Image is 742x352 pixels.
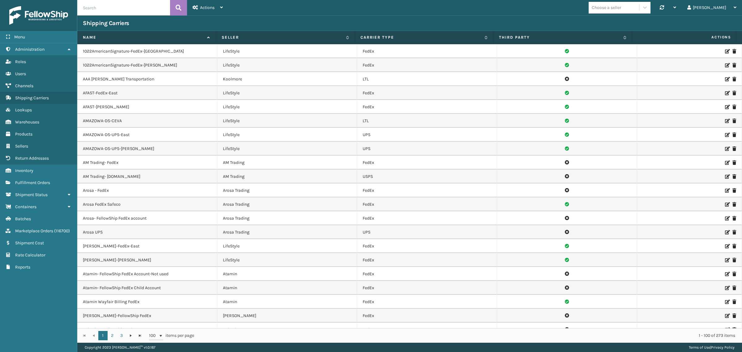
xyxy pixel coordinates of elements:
[217,142,357,156] td: LifeStyle
[15,144,28,149] span: Sellers
[725,63,729,67] i: Edit
[725,244,729,248] i: Edit
[357,128,497,142] td: UPS
[732,300,736,304] i: Delete
[15,192,48,197] span: Shipment Status
[15,83,33,88] span: Channels
[77,128,217,142] td: AMAZOWA-DS-UPS-East
[357,211,497,225] td: FedEx
[77,211,217,225] td: Arosa- FellowShip FedEx account
[357,156,497,170] td: FedEx
[357,72,497,86] td: LTL
[14,34,25,40] span: Menu
[357,100,497,114] td: FedEx
[689,343,735,352] div: |
[217,197,357,211] td: Arosa Trading
[217,86,357,100] td: LifeStyle
[725,230,729,234] i: Edit
[15,107,32,113] span: Lookups
[725,188,729,193] i: Edit
[592,4,621,11] div: Choose a seller
[217,211,357,225] td: Arosa Trading
[54,228,70,234] span: ( 116700 )
[15,119,39,125] span: Warehouses
[732,133,736,137] i: Delete
[15,168,33,173] span: Inventory
[725,258,729,262] i: Edit
[15,131,32,137] span: Products
[725,161,729,165] i: Edit
[357,142,497,156] td: UPS
[725,77,729,81] i: Edit
[732,216,736,221] i: Delete
[15,228,53,234] span: Marketplace Orders
[149,331,194,340] span: items per page
[217,114,357,128] td: LifeStyle
[357,239,497,253] td: FedEx
[725,272,729,276] i: Edit
[77,295,217,309] td: Atamin Wayfair Billing FedEx
[725,300,729,304] i: Edit
[217,281,357,295] td: Atamin
[15,59,26,64] span: Roles
[200,5,215,10] span: Actions
[15,95,49,101] span: Shipping Carriers
[15,47,45,52] span: Administration
[732,49,736,54] i: Delete
[725,202,729,207] i: Edit
[732,272,736,276] i: Delete
[725,49,729,54] i: Edit
[217,239,357,253] td: LifeStyle
[77,281,217,295] td: Atamin- FellowShip FedEx Child Account
[725,147,729,151] i: Edit
[357,197,497,211] td: FedEx
[138,333,143,338] span: Go to the last page
[732,314,736,318] i: Delete
[217,309,357,323] td: [PERSON_NAME]
[732,105,736,109] i: Delete
[15,264,30,270] span: Reports
[128,333,133,338] span: Go to the next page
[357,295,497,309] td: FedEx
[357,170,497,183] td: USPS
[98,331,108,340] a: 1
[77,253,217,267] td: [PERSON_NAME]-[PERSON_NAME]
[357,225,497,239] td: UPS
[108,331,117,340] a: 2
[732,174,736,179] i: Delete
[217,72,357,86] td: Koolmore
[15,252,45,258] span: Rate Calculator
[725,105,729,109] i: Edit
[725,216,729,221] i: Edit
[711,345,735,350] a: Privacy Policy
[217,128,357,142] td: LifeStyle
[499,35,620,40] label: Third Party
[77,170,217,183] td: AM Trading- [DOMAIN_NAME]
[634,32,735,42] span: Actions
[732,286,736,290] i: Delete
[77,100,217,114] td: AFAST-[PERSON_NAME]
[357,281,497,295] td: FedEx
[77,58,217,72] td: 1022AmericanSignature-FedEx-[PERSON_NAME]
[732,91,736,95] i: Delete
[732,161,736,165] i: Delete
[126,331,135,340] a: Go to the next page
[217,225,357,239] td: Arosa Trading
[732,328,736,332] i: Delete
[15,156,49,161] span: Return Addresses
[357,253,497,267] td: FedEx
[15,204,36,209] span: Containers
[725,174,729,179] i: Edit
[732,230,736,234] i: Delete
[725,314,729,318] i: Edit
[732,188,736,193] i: Delete
[135,331,145,340] a: Go to the last page
[732,77,736,81] i: Delete
[217,44,357,58] td: LifeStyle
[689,345,710,350] a: Terms of Use
[77,197,217,211] td: Arosa FedEx Safeco
[217,58,357,72] td: LifeStyle
[77,44,217,58] td: 1022AmericanSignature-FedEx-[GEOGRAPHIC_DATA]
[15,71,26,76] span: Users
[15,240,44,246] span: Shipment Cost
